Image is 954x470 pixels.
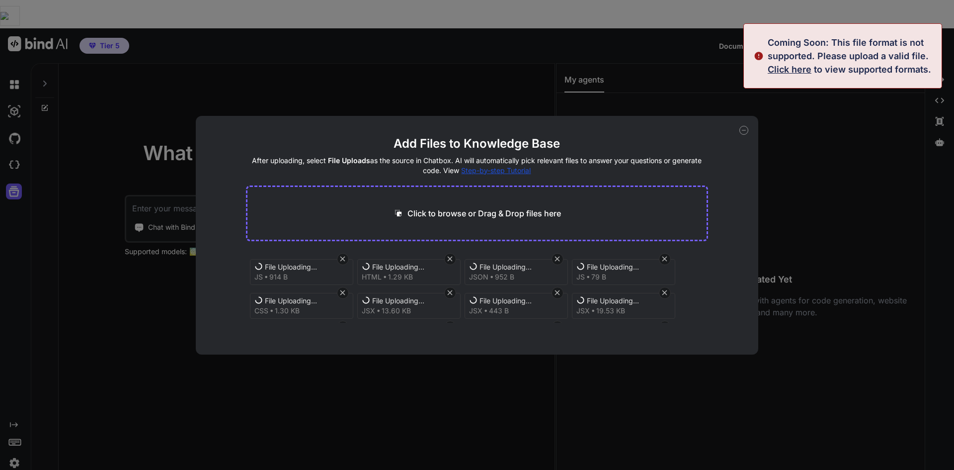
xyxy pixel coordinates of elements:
[269,272,288,282] span: 914 B
[362,306,375,316] span: jsx
[469,272,488,282] span: json
[254,272,263,282] span: js
[479,296,559,306] span: File Uploading...
[469,306,482,316] span: jsx
[461,166,531,175] span: Step-by-step Tutorial
[275,306,300,316] span: 1.30 KB
[382,306,411,316] span: 13.60 KB
[768,64,811,75] span: Click here
[372,262,452,272] span: File Uploading...
[372,296,452,306] span: File Uploading...
[254,306,268,316] span: css
[479,262,559,272] span: File Uploading...
[388,272,413,282] span: 1.29 KB
[754,36,764,76] img: alert
[489,306,509,316] span: 443 B
[246,136,709,152] h2: Add Files to Knowledge Base
[246,156,709,176] h4: After uploading, select as the source in Chatbox. AI will automatically pick relevant files to an...
[265,262,344,272] span: File Uploading...
[328,156,370,165] span: File Uploads
[768,36,936,76] div: Coming Soon: This file format is not supported. Please upload a valid file. to view supported for...
[495,272,514,282] span: 952 B
[407,207,561,219] p: Click to browse or Drag & Drop files here
[362,272,382,282] span: html
[265,296,344,306] span: File Uploading...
